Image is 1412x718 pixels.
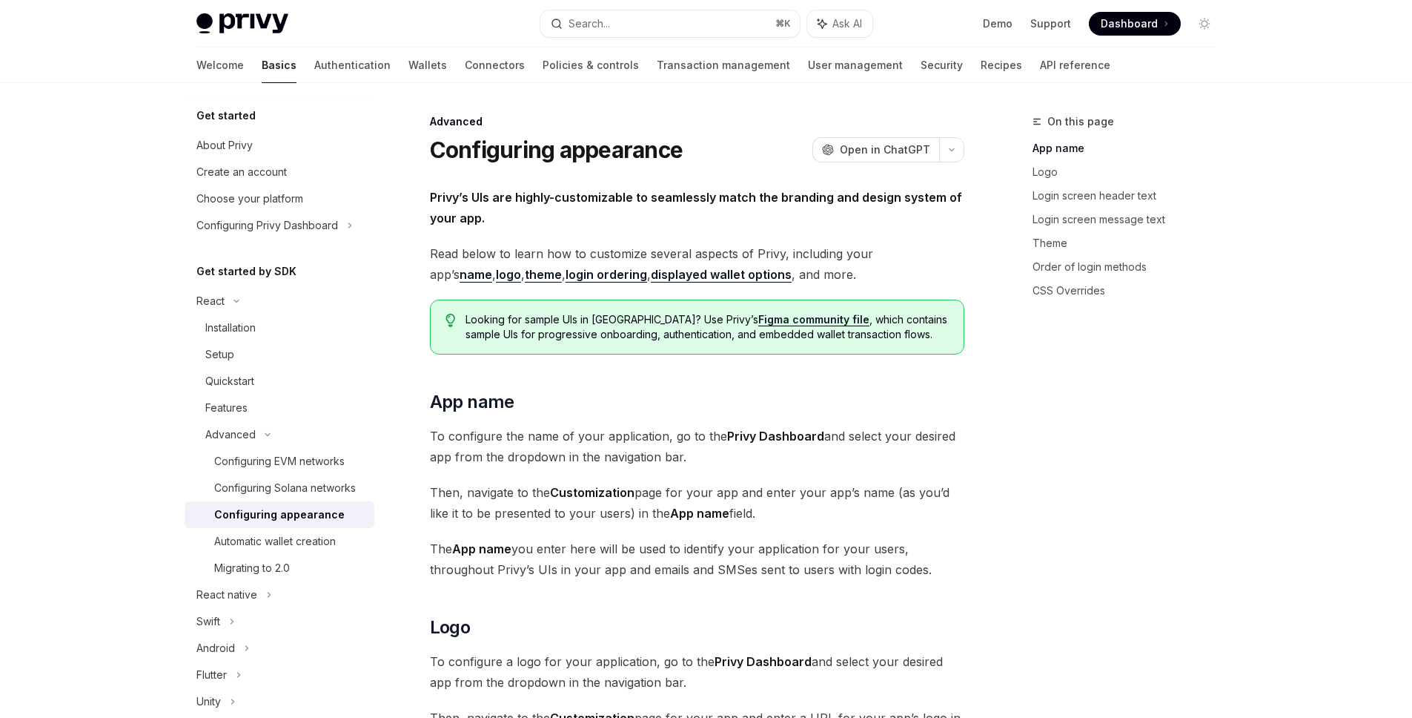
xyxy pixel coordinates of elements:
[196,586,257,604] div: React native
[185,368,374,395] a: Quickstart
[1030,16,1071,31] a: Support
[540,10,800,37] button: Search...⌘K
[569,15,610,33] div: Search...
[543,47,639,83] a: Policies & controls
[196,263,296,280] h5: Get started by SDK
[262,47,296,83] a: Basics
[832,16,862,31] span: Ask AI
[840,142,930,157] span: Open in ChatGPT
[525,267,562,283] a: theme
[196,47,244,83] a: Welcome
[196,190,303,208] div: Choose your platform
[185,395,374,421] a: Features
[812,137,939,162] button: Open in ChatGPT
[205,319,256,337] div: Installation
[981,47,1022,83] a: Recipes
[185,555,374,582] a: Migrating to 2.0
[185,448,374,475] a: Configuring EVM networks
[185,314,374,341] a: Installation
[185,501,374,528] a: Configuring appearance
[1033,208,1228,231] a: Login screen message text
[1040,47,1110,83] a: API reference
[196,107,256,125] h5: Get started
[196,666,227,684] div: Flutter
[430,190,962,225] strong: Privy’s UIs are highly-customizable to seamlessly match the branding and design system of your app.
[758,313,869,326] a: Figma community file
[1089,12,1181,36] a: Dashboard
[921,47,963,83] a: Security
[196,13,288,34] img: light logo
[715,654,812,669] strong: Privy Dashboard
[445,314,456,327] svg: Tip
[775,18,791,30] span: ⌘ K
[807,10,872,37] button: Ask AI
[452,541,511,556] strong: App name
[430,651,964,693] span: To configure a logo for your application, go to the and select your desired app from the dropdown...
[430,538,964,580] span: The you enter here will be used to identify your application for your users, throughout Privy’s U...
[1193,12,1216,36] button: Toggle dark mode
[1033,136,1228,160] a: App name
[196,136,253,154] div: About Privy
[214,452,345,470] div: Configuring EVM networks
[214,506,345,524] div: Configuring appearance
[1033,184,1228,208] a: Login screen header text
[430,243,964,285] span: Read below to learn how to customize several aspects of Privy, including your app’s , , , , , and...
[1101,16,1158,31] span: Dashboard
[185,528,374,555] a: Automatic wallet creation
[1033,255,1228,279] a: Order of login methods
[196,292,225,310] div: React
[185,159,374,185] a: Create an account
[185,185,374,212] a: Choose your platform
[1033,160,1228,184] a: Logo
[196,613,220,630] div: Swift
[205,426,256,444] div: Advanced
[808,47,903,83] a: User management
[205,372,254,390] div: Quickstart
[408,47,447,83] a: Wallets
[430,390,514,414] span: App name
[430,482,964,524] span: Then, navigate to the page for your app and enter your app’s name (as you’d like it to be present...
[214,479,356,497] div: Configuring Solana networks
[465,47,525,83] a: Connectors
[205,346,234,363] div: Setup
[1047,113,1114,131] span: On this page
[550,485,634,500] strong: Customization
[214,533,336,550] div: Automatic wallet creation
[1033,279,1228,303] a: CSS Overrides
[196,639,235,657] div: Android
[314,47,391,83] a: Authentication
[460,267,492,283] a: name
[651,267,792,283] a: displayed wallet options
[196,163,287,181] div: Create an account
[430,136,683,163] h1: Configuring appearance
[205,399,248,417] div: Features
[465,312,948,342] span: Looking for sample UIs in [GEOGRAPHIC_DATA]? Use Privy’s , which contains sample UIs for progress...
[983,16,1012,31] a: Demo
[670,506,729,521] strong: App name
[185,475,374,501] a: Configuring Solana networks
[196,693,221,711] div: Unity
[496,267,521,283] a: logo
[214,559,290,577] div: Migrating to 2.0
[196,217,338,234] div: Configuring Privy Dashboard
[657,47,790,83] a: Transaction management
[430,114,964,129] div: Advanced
[727,429,824,444] strong: Privy Dashboard
[566,267,647,283] a: login ordering
[1033,231,1228,255] a: Theme
[430,616,471,639] span: Logo
[430,426,964,467] span: To configure the name of your application, go to the and select your desired app from the dropdow...
[185,132,374,159] a: About Privy
[185,341,374,368] a: Setup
